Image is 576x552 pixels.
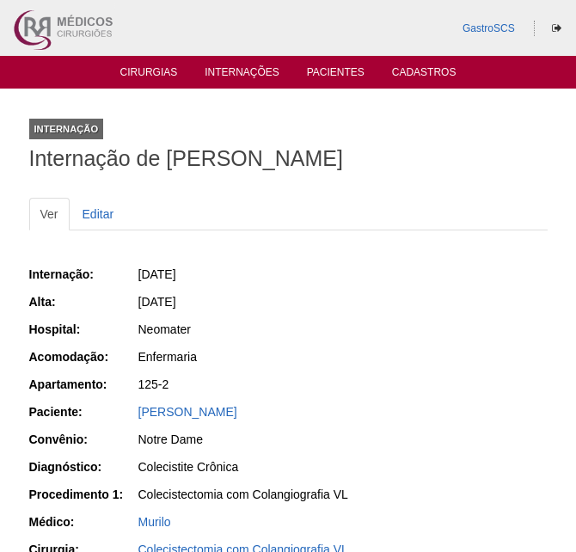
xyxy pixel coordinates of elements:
[138,405,237,419] a: [PERSON_NAME]
[29,348,137,365] div: Acomodação:
[29,198,70,230] a: Ver
[552,23,561,34] i: Sair
[29,431,137,448] div: Convênio:
[29,376,137,393] div: Apartamento:
[71,198,126,230] a: Editar
[29,119,104,139] div: Internação
[138,486,548,503] div: Colecistectomia com Colangiografia VL
[138,515,171,529] a: Murilo
[307,66,365,83] a: Pacientes
[463,22,515,34] a: GastroSCS
[29,293,137,310] div: Alta:
[138,431,548,448] div: Notre Dame
[205,66,279,83] a: Internações
[29,513,137,531] div: Médico:
[120,66,178,83] a: Cirurgias
[138,295,176,309] span: [DATE]
[138,376,548,393] div: 125-2
[138,321,548,338] div: Neomater
[29,458,137,475] div: Diagnóstico:
[29,403,137,420] div: Paciente:
[138,458,548,475] div: Colecistite Crônica
[138,267,176,281] span: [DATE]
[29,266,137,283] div: Internação:
[29,148,548,169] h1: Internação de [PERSON_NAME]
[29,321,137,338] div: Hospital:
[392,66,457,83] a: Cadastros
[138,348,548,365] div: Enfermaria
[29,486,137,503] div: Procedimento 1:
